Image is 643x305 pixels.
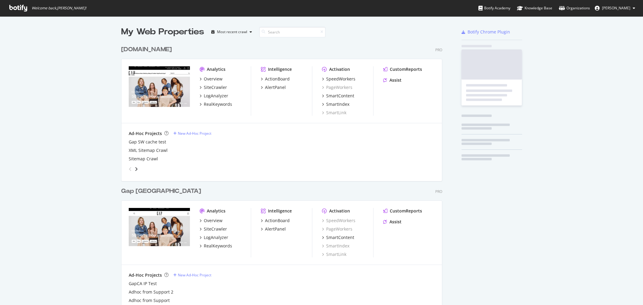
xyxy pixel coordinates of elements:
[322,110,346,116] a: SmartLink
[204,84,227,90] div: SiteCrawler
[200,243,232,249] a: RealKeywords
[326,101,349,107] div: SmartIndex
[129,289,173,295] a: Adhoc from Support 2
[32,6,86,11] span: Welcome back, [PERSON_NAME] !
[200,226,227,232] a: SiteCrawler
[602,5,630,11] span: Natalie Bargas
[261,76,290,82] a: ActionBoard
[322,93,354,99] a: SmartContent
[383,219,402,225] a: Assist
[383,77,402,83] a: Assist
[265,218,290,224] div: ActionBoard
[265,76,290,82] div: ActionBoard
[204,218,222,224] div: Overview
[173,131,211,136] a: New Ad-Hoc Project
[383,208,422,214] a: CustomReports
[268,66,292,72] div: Intelligence
[265,226,286,232] div: AlertPanel
[322,234,354,241] a: SmartContent
[478,5,510,11] div: Botify Academy
[204,226,227,232] div: SiteCrawler
[261,218,290,224] a: ActionBoard
[326,234,354,241] div: SmartContent
[129,208,190,257] img: Gapcanada.ca
[200,218,222,224] a: Overview
[389,77,402,83] div: Assist
[590,3,640,13] button: [PERSON_NAME]
[322,101,349,107] a: SmartIndex
[134,166,138,172] div: angle-right
[129,272,162,278] div: Ad-Hoc Projects
[200,84,227,90] a: SiteCrawler
[121,26,204,38] div: My Web Properties
[200,76,222,82] a: Overview
[129,66,190,115] img: Gap.com
[178,272,211,278] div: New Ad-Hoc Project
[204,243,232,249] div: RealKeywords
[121,187,201,196] div: Gap [GEOGRAPHIC_DATA]
[209,27,254,37] button: Most recent crawl
[322,251,346,257] a: SmartLink
[322,84,352,90] a: PageWorkers
[178,131,211,136] div: New Ad-Hoc Project
[268,208,292,214] div: Intelligence
[129,139,166,145] a: Gap SW cache test
[121,45,172,54] div: [DOMAIN_NAME]
[265,84,286,90] div: AlertPanel
[559,5,590,11] div: Organizations
[261,84,286,90] a: AlertPanel
[326,93,354,99] div: SmartContent
[322,243,349,249] a: SmartIndex
[326,76,355,82] div: SpeedWorkers
[204,76,222,82] div: Overview
[126,164,134,174] div: angle-left
[204,234,228,241] div: LogAnalyzer
[259,27,326,37] input: Search
[468,29,510,35] div: Botify Chrome Plugin
[173,272,211,278] a: New Ad-Hoc Project
[207,66,225,72] div: Analytics
[200,234,228,241] a: LogAnalyzer
[207,208,225,214] div: Analytics
[217,30,247,34] div: Most recent crawl
[389,219,402,225] div: Assist
[390,208,422,214] div: CustomReports
[322,226,352,232] a: PageWorkers
[329,208,350,214] div: Activation
[129,297,170,303] a: Adhoc from Support
[435,189,442,194] div: Pro
[322,76,355,82] a: SpeedWorkers
[390,66,422,72] div: CustomReports
[261,226,286,232] a: AlertPanel
[129,156,158,162] a: Sitemap Crawl
[121,45,174,54] a: [DOMAIN_NAME]
[204,93,228,99] div: LogAnalyzer
[383,66,422,72] a: CustomReports
[129,281,157,287] a: GapCA IP Test
[204,101,232,107] div: RealKeywords
[121,187,203,196] a: Gap [GEOGRAPHIC_DATA]
[200,93,228,99] a: LogAnalyzer
[322,218,355,224] a: SpeedWorkers
[329,66,350,72] div: Activation
[129,130,162,137] div: Ad-Hoc Projects
[517,5,552,11] div: Knowledge Base
[435,47,442,52] div: Pro
[200,101,232,107] a: RealKeywords
[129,147,168,153] a: XML Sitemap Crawl
[462,29,510,35] a: Botify Chrome Plugin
